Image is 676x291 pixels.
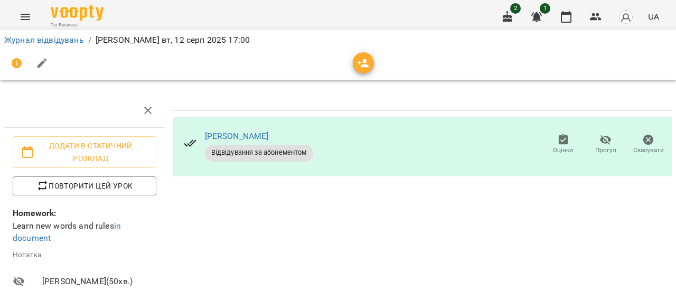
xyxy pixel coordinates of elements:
span: 1 [540,3,550,14]
span: [PERSON_NAME] ( 50 хв. ) [42,275,156,288]
a: Журнал відвідувань [4,35,84,45]
img: avatar_s.png [618,10,633,24]
p: Learn new words and rules [13,207,156,245]
span: UA [648,11,659,22]
span: 2 [510,3,521,14]
button: Menu [13,4,38,30]
li: / [88,34,91,46]
strong: Homework: [13,208,56,218]
button: Прогул [585,130,627,159]
button: UA [644,7,663,26]
nav: breadcrumb [4,34,672,46]
span: Оцінки [553,146,573,155]
img: Voopty Logo [51,5,104,21]
span: Скасувати [633,146,664,155]
p: [PERSON_NAME] вт, 12 серп 2025 17:00 [96,34,250,46]
button: Повторити цей урок [13,176,156,195]
a: [PERSON_NAME] [205,131,269,141]
span: Відвідування за абонементом [205,148,313,157]
span: For Business [51,22,104,29]
button: Оцінки [542,130,585,159]
button: Скасувати [627,130,670,159]
span: Повторити цей урок [21,180,148,192]
span: Додати в статичний розклад [21,139,148,165]
button: Додати в статичний розклад [13,136,156,168]
p: Нотатка [13,250,156,260]
span: Прогул [595,146,616,155]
